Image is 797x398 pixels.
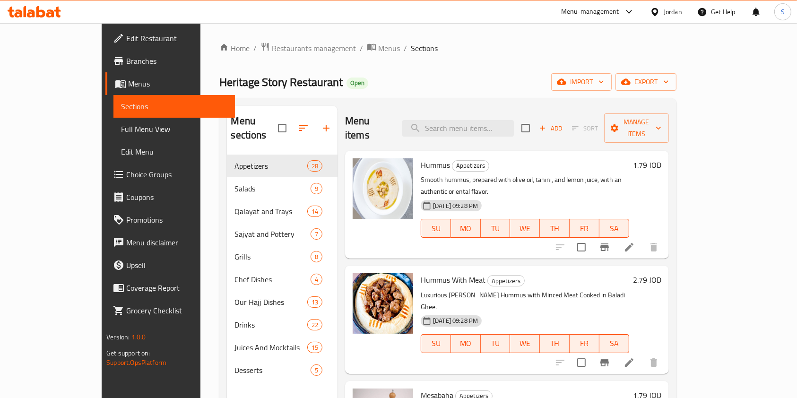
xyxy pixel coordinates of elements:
[227,151,338,385] nav: Menu sections
[421,174,629,198] p: Smooth hummus, prepared with olive oil, tahini, and lemon juice, with an authentic oriental flavor.
[510,219,540,238] button: WE
[455,222,477,235] span: MO
[599,334,629,353] button: SA
[227,268,338,291] div: Chef Dishes4
[570,219,599,238] button: FR
[121,123,227,135] span: Full Menu View
[234,274,310,285] div: Chef Dishes
[253,43,257,54] li: /
[421,219,451,238] button: SU
[311,275,322,284] span: 4
[353,273,413,334] img: Hummus With Meat
[593,236,616,259] button: Branch-specific-item
[311,364,322,376] div: items
[481,334,511,353] button: TU
[234,364,310,376] span: Desserts
[121,146,227,157] span: Edit Menu
[234,228,310,240] span: Sajyat and Pottery
[425,337,447,350] span: SU
[544,222,566,235] span: TH
[227,291,338,313] div: Our Hajj Dishes13
[633,273,661,286] h6: 2.79 JOD
[452,160,489,172] div: Appetizers
[126,33,227,44] span: Edit Restaurant
[421,158,450,172] span: Hummus
[219,42,676,54] nav: breadcrumb
[131,331,146,343] span: 1.0.0
[311,230,322,239] span: 7
[105,72,235,95] a: Menus
[429,316,482,325] span: [DATE] 09:28 PM
[126,214,227,225] span: Promotions
[234,251,310,262] span: Grills
[126,305,227,316] span: Grocery Checklist
[121,101,227,112] span: Sections
[272,118,292,138] span: Select all sections
[234,206,307,217] div: Qalayat and Trays
[570,334,599,353] button: FR
[126,55,227,67] span: Branches
[353,158,413,219] img: Hummus
[347,78,368,89] div: Open
[516,118,536,138] span: Select section
[126,282,227,294] span: Coverage Report
[455,337,477,350] span: MO
[311,252,322,261] span: 8
[219,71,343,93] span: Heritage Story Restaurant
[544,337,566,350] span: TH
[106,331,130,343] span: Version:
[308,162,322,171] span: 28
[307,319,322,330] div: items
[105,231,235,254] a: Menu disclaimer
[572,237,591,257] span: Select to update
[307,160,322,172] div: items
[105,208,235,231] a: Promotions
[781,7,785,17] span: S
[536,121,566,136] button: Add
[603,222,625,235] span: SA
[234,319,307,330] span: Drinks
[308,320,322,329] span: 22
[421,289,629,313] p: Luxurious [PERSON_NAME] Hummus with Minced Meat Cooked in Baladi Ghee.
[642,351,665,374] button: delete
[347,79,368,87] span: Open
[538,123,563,134] span: Add
[402,120,514,137] input: search
[227,177,338,200] div: Salads9
[573,222,596,235] span: FR
[126,237,227,248] span: Menu disclaimer
[540,334,570,353] button: TH
[272,43,356,54] span: Restaurants management
[411,43,438,54] span: Sections
[311,228,322,240] div: items
[106,356,166,369] a: Support.OpsPlatform
[308,207,322,216] span: 14
[481,219,511,238] button: TU
[126,169,227,180] span: Choice Groups
[105,299,235,322] a: Grocery Checklist
[113,118,235,140] a: Full Menu View
[360,43,363,54] li: /
[227,359,338,381] div: Desserts5
[404,43,407,54] li: /
[551,73,612,91] button: import
[604,113,669,143] button: Manage items
[234,296,307,308] span: Our Hajj Dishes
[311,184,322,193] span: 9
[105,163,235,186] a: Choice Groups
[593,351,616,374] button: Branch-specific-item
[623,76,669,88] span: export
[624,357,635,368] a: Edit menu item
[234,160,307,172] span: Appetizers
[514,337,536,350] span: WE
[487,275,525,286] div: Appetizers
[624,242,635,253] a: Edit menu item
[429,201,482,210] span: [DATE] 09:28 PM
[308,298,322,307] span: 13
[307,342,322,353] div: items
[510,334,540,353] button: WE
[514,222,536,235] span: WE
[227,313,338,336] div: Drinks22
